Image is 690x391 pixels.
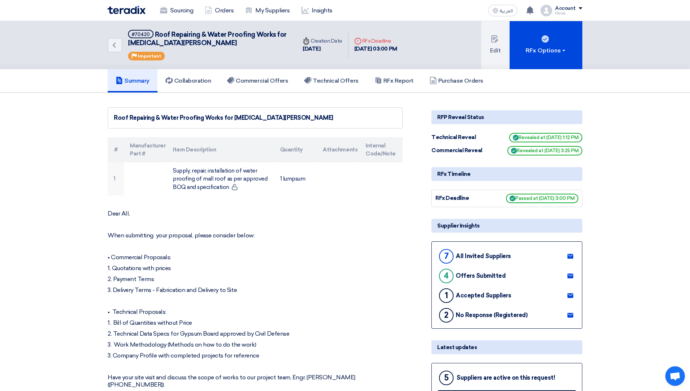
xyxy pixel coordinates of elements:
p: 2. Technical Data Specs for Gypsum Board approved by Civil Defense [108,330,403,337]
div: 4 [439,269,454,283]
div: Technical Reveal [431,133,486,142]
td: 1 lumpsum [274,162,317,196]
p: • Technical Proposals: [108,308,403,316]
div: Suppliers are active on this request! [456,374,555,381]
h5: RFx Report [375,77,414,84]
th: Manufacturer Part # [124,137,167,162]
div: Hissa [555,11,582,15]
span: Revealed at [DATE] 1:12 PM [509,133,582,142]
a: RFx Report [367,69,422,92]
td: Supply, repair, installation of water proofing of mall roof as per approved BOQ and specification [167,162,274,196]
a: Commercial Offers [219,69,296,92]
img: profile_test.png [541,5,552,16]
div: RFx Timeline [431,167,582,181]
h5: Technical Offers [304,77,358,84]
div: 7 [439,249,454,264]
th: # [108,137,124,162]
div: RFx Deadline [354,37,397,45]
button: العربية [488,5,517,16]
div: #70420 [132,32,150,37]
a: Insights [296,3,338,19]
th: Attachments [317,137,360,162]
button: Edit [481,21,510,69]
a: Open chat [665,366,685,386]
p: 1. Bill of Quantities without Price [108,319,403,327]
div: RFP Reveal Status [431,110,582,124]
img: Teradix logo [108,6,145,14]
a: Purchase Orders [422,69,491,92]
th: Internal Code/Note [360,137,403,162]
div: RFx Options [526,46,567,55]
p: When submitting your proposal, please consider below: [108,232,403,239]
div: No Response (Registered) [456,312,527,319]
h5: Commercial Offers [227,77,288,84]
div: Commercial Reveal [431,146,486,155]
div: 1 [439,288,454,303]
div: Latest updates [431,340,582,354]
th: Item Description [167,137,274,162]
p: 3. Work Methodology (Methods on how to do the work) [108,341,403,348]
p: 3. Delivery Terms - Fabrication and Delivery to Site [108,287,403,294]
span: Revealed at [DATE] 3:25 PM [507,146,582,155]
a: My Suppliers [239,3,295,19]
span: Passed at [DATE] 3:00 PM [506,194,578,203]
td: 1 [108,162,124,196]
span: العربية [500,8,513,13]
a: Technical Offers [296,69,366,92]
h5: Summary [116,77,149,84]
a: Sourcing [154,3,199,19]
p: 3. Company Profile with completed projects for reference [108,352,403,359]
button: RFx Options [510,21,582,69]
a: Collaboration [157,69,219,92]
div: 2 [439,308,454,323]
p: • Commercial Proposals: [108,254,403,261]
p: 1. Quotations with prices [108,265,403,272]
div: Accepted Suppliers [456,292,511,299]
a: Summary [108,69,157,92]
div: Account [555,5,576,12]
h5: Purchase Orders [430,77,483,84]
div: RFx Deadline [435,194,490,202]
div: [DATE] [303,45,342,53]
div: [DATE] 03:00 PM [354,45,397,53]
th: Quantity [274,137,317,162]
div: Roof Repairing & Water Proofing Works for [MEDICAL_DATA][PERSON_NAME] [114,114,396,122]
div: Offers Submitted [456,272,506,279]
a: Orders [199,3,239,19]
h5: Collaboration [165,77,211,84]
p: Dear All, [108,210,403,217]
span: Important [138,54,161,59]
h5: Roof Repairing & Water Proofing Works for Yasmin Mall [128,30,288,48]
div: Supplier Insights [431,219,582,233]
div: All Invited Suppliers [456,253,511,260]
p: Have your site visit and discuss the scope of works to our project team, Engr. [PERSON_NAME] ([PH... [108,374,403,388]
p: 2. Payment Terms [108,276,403,283]
span: Roof Repairing & Water Proofing Works for [MEDICAL_DATA][PERSON_NAME] [128,31,287,47]
div: 5 [439,371,454,385]
div: Creation Date [303,37,342,45]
